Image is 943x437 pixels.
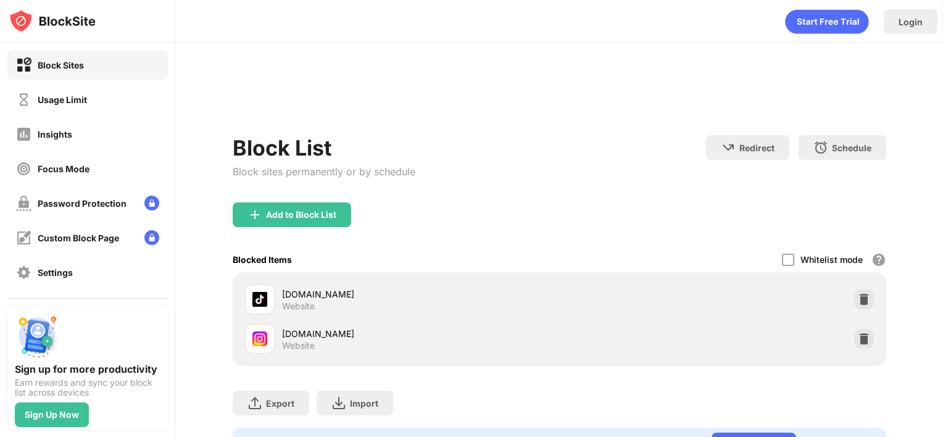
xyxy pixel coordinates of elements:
[282,340,315,351] div: Website
[689,12,931,138] iframe: Sign in with Google Dialog
[15,378,160,397] div: Earn rewards and sync your block list across devices
[38,60,84,70] div: Block Sites
[25,410,79,420] div: Sign Up Now
[282,288,560,301] div: [DOMAIN_NAME]
[785,9,869,34] div: animation
[16,127,31,142] img: insights-off.svg
[16,196,31,211] img: password-protection-off.svg
[38,233,119,243] div: Custom Block Page
[16,230,31,246] img: customize-block-page-off.svg
[15,363,160,375] div: Sign up for more productivity
[38,94,87,105] div: Usage Limit
[266,398,294,409] div: Export
[38,267,73,278] div: Settings
[9,9,96,33] img: logo-blocksite.svg
[16,92,31,107] img: time-usage-off.svg
[233,135,415,160] div: Block List
[233,165,415,178] div: Block sites permanently or by schedule
[16,265,31,280] img: settings-off.svg
[38,129,72,139] div: Insights
[15,314,59,358] img: push-signup.svg
[16,57,31,73] img: block-on.svg
[38,198,127,209] div: Password Protection
[252,331,267,346] img: favicons
[282,327,560,340] div: [DOMAIN_NAME]
[16,161,31,177] img: focus-off.svg
[350,398,378,409] div: Import
[282,301,315,312] div: Website
[144,196,159,210] img: lock-menu.svg
[252,292,267,307] img: favicons
[144,230,159,245] img: lock-menu.svg
[233,254,292,265] div: Blocked Items
[800,254,863,265] div: Whitelist mode
[832,143,871,153] div: Schedule
[38,164,89,174] div: Focus Mode
[233,77,887,120] iframe: Banner
[739,143,775,153] div: Redirect
[266,210,336,220] div: Add to Block List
